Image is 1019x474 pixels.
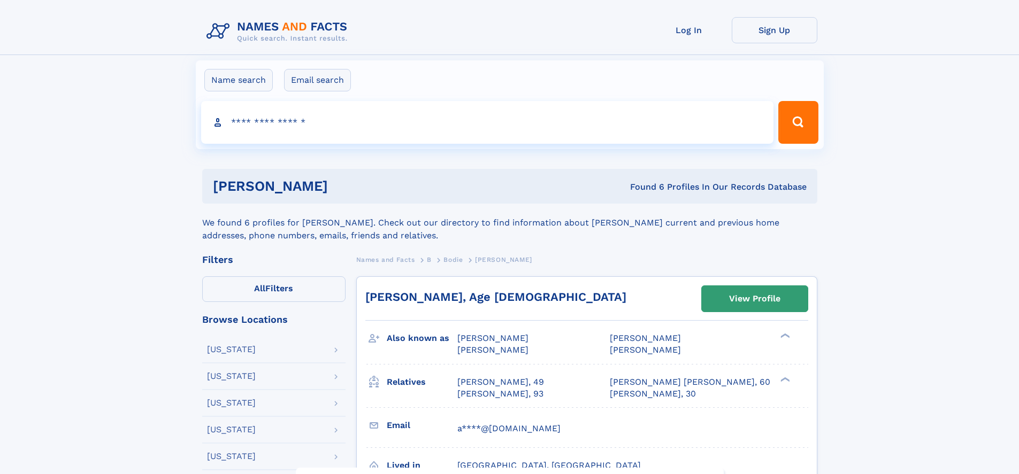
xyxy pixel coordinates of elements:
[443,256,463,263] span: Bodie
[387,416,457,434] h3: Email
[207,345,256,354] div: [US_STATE]
[729,286,780,311] div: View Profile
[778,101,818,144] button: Search Button
[778,376,791,383] div: ❯
[457,345,528,355] span: [PERSON_NAME]
[778,332,791,339] div: ❯
[254,283,265,293] span: All
[479,181,807,193] div: Found 6 Profiles In Our Records Database
[202,17,356,46] img: Logo Names and Facts
[204,69,273,91] label: Name search
[387,329,457,347] h3: Also known as
[646,17,732,43] a: Log In
[202,276,346,302] label: Filters
[732,17,817,43] a: Sign Up
[284,69,351,91] label: Email search
[356,253,415,266] a: Names and Facts
[610,376,770,388] a: [PERSON_NAME] [PERSON_NAME], 60
[207,452,256,461] div: [US_STATE]
[702,286,808,312] a: View Profile
[202,315,346,324] div: Browse Locations
[610,333,681,343] span: [PERSON_NAME]
[457,460,641,470] span: [GEOGRAPHIC_DATA], [GEOGRAPHIC_DATA]
[202,255,346,265] div: Filters
[207,399,256,407] div: [US_STATE]
[457,333,528,343] span: [PERSON_NAME]
[207,372,256,380] div: [US_STATE]
[610,345,681,355] span: [PERSON_NAME]
[443,253,463,266] a: Bodie
[213,180,479,193] h1: [PERSON_NAME]
[457,376,544,388] a: [PERSON_NAME], 49
[387,373,457,391] h3: Relatives
[427,253,432,266] a: B
[202,204,817,242] div: We found 6 profiles for [PERSON_NAME]. Check out our directory to find information about [PERSON_...
[201,101,774,144] input: search input
[475,256,532,263] span: [PERSON_NAME]
[610,388,696,400] a: [PERSON_NAME], 30
[207,425,256,434] div: [US_STATE]
[365,290,626,304] a: [PERSON_NAME], Age [DEMOGRAPHIC_DATA]
[457,388,543,400] a: [PERSON_NAME], 93
[427,256,432,263] span: B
